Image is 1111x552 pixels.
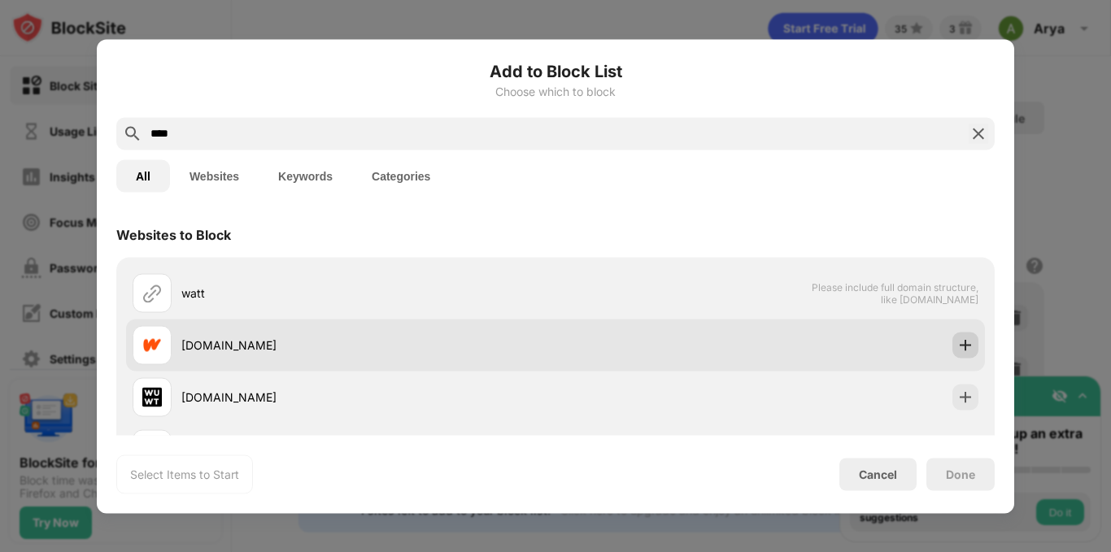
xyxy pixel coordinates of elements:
[181,389,555,406] div: [DOMAIN_NAME]
[170,159,259,192] button: Websites
[142,387,162,406] img: favicons
[946,467,975,480] div: Done
[859,467,897,481] div: Cancel
[116,59,995,83] h6: Add to Block List
[130,466,239,482] div: Select Items to Start
[969,124,988,143] img: search-close
[116,226,231,242] div: Websites to Block
[259,159,352,192] button: Keywords
[116,85,995,98] div: Choose which to block
[181,337,555,354] div: [DOMAIN_NAME]
[116,159,170,192] button: All
[142,335,162,354] img: favicons
[352,159,450,192] button: Categories
[123,124,142,143] img: search.svg
[811,280,978,305] span: Please include full domain structure, like [DOMAIN_NAME]
[181,285,555,302] div: watt
[142,283,162,302] img: url.svg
